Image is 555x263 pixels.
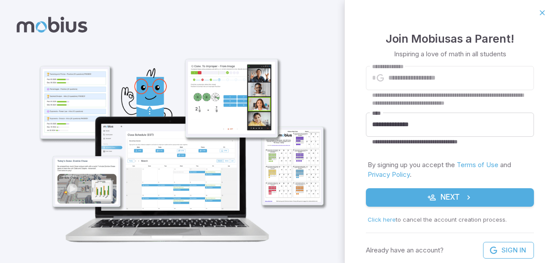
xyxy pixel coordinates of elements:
[368,216,532,224] p: to cancel the account creation process .
[368,160,532,179] p: By signing up you accept the and .
[368,216,396,223] span: Click here
[366,188,534,207] button: Next
[394,49,506,59] p: Inspiring a love of math in all students
[366,245,444,255] p: Already have an account?
[457,161,498,169] a: Terms of Use
[386,30,514,47] h4: Join Mobius as a Parent !
[368,170,410,179] a: Privacy Policy
[483,242,534,259] a: Sign In
[25,25,334,252] img: parent_1-illustration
